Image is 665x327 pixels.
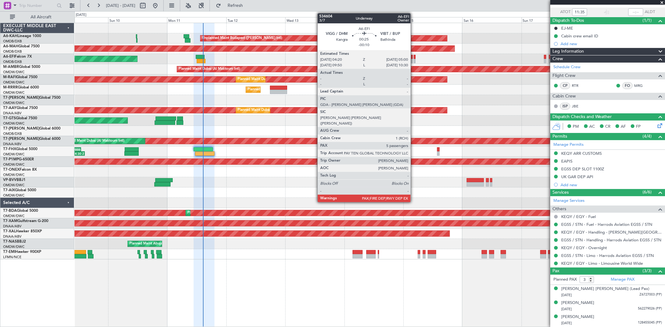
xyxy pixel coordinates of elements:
div: EGSS DEP SLOT 1100Z [561,166,604,172]
a: T7-EMIHawker 900XP [3,250,41,254]
a: OMDW/DWC [3,152,25,157]
span: T7-[PERSON_NAME] [3,127,39,130]
a: T7-ONEXFalcon 8X [3,168,37,172]
span: ALDT [645,9,655,15]
a: T7-AIXGlobal 5000 [3,188,36,192]
span: Dispatch To-Dos [552,17,584,24]
span: T7-AIX [3,188,15,192]
a: M-RAFIGlobal 7500 [3,75,37,79]
div: KEQY ARR CUSTOMS [561,151,602,156]
a: T7-[PERSON_NAME]Global 7500 [3,96,60,100]
div: [PERSON_NAME] [PERSON_NAME] (Lead Pax) [561,286,649,292]
a: T7-[PERSON_NAME]Global 6000 [3,127,60,130]
div: Planned Maint Dubai (Al Maktoum Intl) [238,75,299,84]
a: RTR [572,83,586,88]
a: A6-EFIFalcon 7X [3,55,32,59]
span: 562279026 (PP) [638,306,662,311]
div: ISP [560,103,570,110]
span: (6/6) [643,189,652,195]
span: T7-XAM [3,219,17,223]
span: Others [552,206,566,213]
a: T7-P1MPG-650ER [3,158,34,161]
a: T7-XAMGulfstream G-200 [3,219,48,223]
div: Sat 9 [49,17,108,23]
span: [DATE] [561,293,572,297]
div: Add new [561,182,662,187]
div: EAPIS [561,159,572,164]
div: Add new [561,41,662,46]
a: DNAA/ABV [3,111,22,116]
a: OMDW/DWC [3,90,25,95]
a: T7-GTSGlobal 7500 [3,116,37,120]
a: Manage Services [553,198,585,204]
a: JBE [572,103,586,109]
a: LFMN/NCE [3,255,22,259]
span: T7-AAY [3,106,17,110]
span: VP-BVV [3,178,17,182]
a: OMDW/DWC [3,70,25,74]
div: Planned Maint Dubai (Al Maktoum Intl) [179,64,240,74]
a: OMDW/DWC [3,173,25,177]
div: FO [622,82,633,89]
span: M-RRRR [3,86,18,89]
div: Planned Maint Southend [248,85,286,94]
a: VP-BVVBBJ1 [3,178,26,182]
span: [DATE] - [DATE] [106,3,135,8]
a: DNAA/ABV [3,234,22,239]
span: [DATE] [561,321,572,325]
input: Trip Number [19,1,55,10]
div: Sun 17 [522,17,581,23]
a: OMDW/DWC [3,183,25,187]
span: T7-GTS [3,116,16,120]
a: OMDW/DWC [3,101,25,105]
span: Refresh [222,3,248,8]
div: EJ-ME [561,26,573,31]
span: (1/1) [643,17,652,24]
div: Planned Maint Dubai (Al Maktoum Intl) [63,136,124,146]
div: Cabin crew email ID [561,33,598,39]
a: EGSS / STN - Fuel - Harrods Aviation EGSS / STN [561,222,652,227]
a: KEQY / EQY - Overnight [561,245,607,250]
div: CP [560,82,570,89]
a: OMDB/DXB [3,59,22,64]
span: T7-ONEX [3,168,20,172]
a: DNAA/ABV [3,142,22,146]
input: --:-- [628,8,643,16]
a: Schedule Crew [553,64,581,70]
span: Cabin Crew [552,93,576,100]
a: OMDW/DWC [3,162,25,167]
span: FP [636,124,641,130]
a: Manage Permits [553,142,584,148]
div: [PERSON_NAME] [561,314,594,320]
a: MRG [634,83,648,88]
span: T7-FHX [3,147,16,151]
div: [DATE] [76,12,86,18]
div: Tue 12 [226,17,285,23]
div: Sun 10 [108,17,167,23]
span: Z6727003 (PP) [639,292,662,297]
a: T7-BDAGlobal 5000 [3,209,38,213]
a: T7-[PERSON_NAME]Global 6000 [3,137,60,141]
span: Dispatch Checks and Weather [552,113,612,121]
a: A6-KAHLineage 1000 [3,34,41,38]
span: T7-NAS [3,240,17,244]
a: Manage PAX [611,277,634,283]
a: T7-XALHawker 850XP [3,230,42,233]
span: Flight Crew [552,72,576,79]
div: Thu 14 [345,17,403,23]
div: Planned Maint Dubai (Al Maktoum Intl) [187,208,249,218]
div: Wed 13 [285,17,344,23]
input: --:-- [572,8,587,16]
span: 128455045 (PP) [638,320,662,325]
span: Services [552,189,569,196]
span: AF [621,124,626,130]
a: EGSS / STN - Handling - Harrods Aviation EGSS / STN [561,237,661,243]
span: T7-[PERSON_NAME] [3,96,39,100]
span: T7-P1MP [3,158,19,161]
div: Fri 15 [403,17,462,23]
a: T7-AAYGlobal 7500 [3,106,38,110]
span: CR [605,124,610,130]
span: PM [573,124,579,130]
a: T7-FHXGlobal 5000 [3,147,37,151]
a: A6-MAHGlobal 7500 [3,45,40,48]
